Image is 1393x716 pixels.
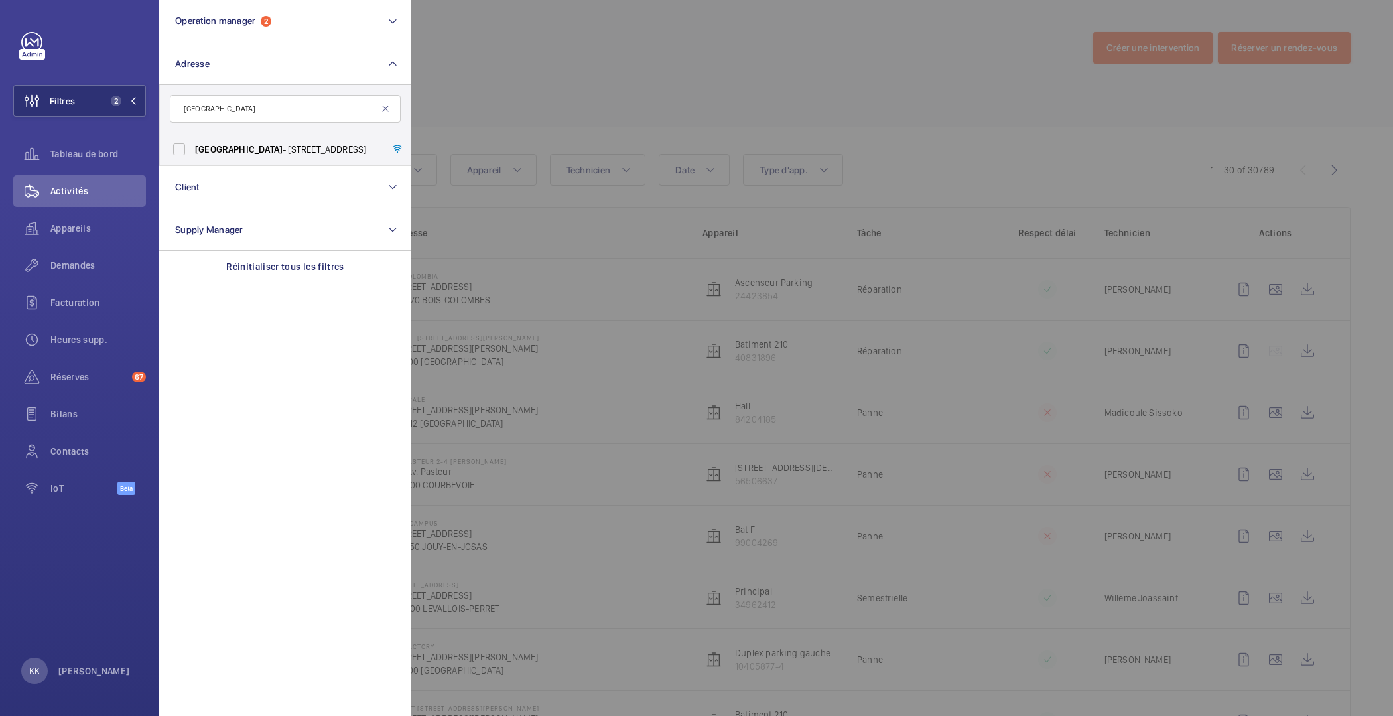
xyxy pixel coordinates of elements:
[50,333,146,346] span: Heures supp.
[111,96,121,106] span: 2
[50,94,75,107] span: Filtres
[132,372,146,382] span: 67
[29,664,40,678] p: KK
[50,370,127,384] span: Réserves
[58,664,130,678] p: [PERSON_NAME]
[50,222,146,235] span: Appareils
[50,445,146,458] span: Contacts
[117,482,135,495] span: Beta
[13,85,146,117] button: Filtres2
[50,482,117,495] span: IoT
[50,147,146,161] span: Tableau de bord
[50,259,146,272] span: Demandes
[50,184,146,198] span: Activités
[50,296,146,309] span: Facturation
[50,407,146,421] span: Bilans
